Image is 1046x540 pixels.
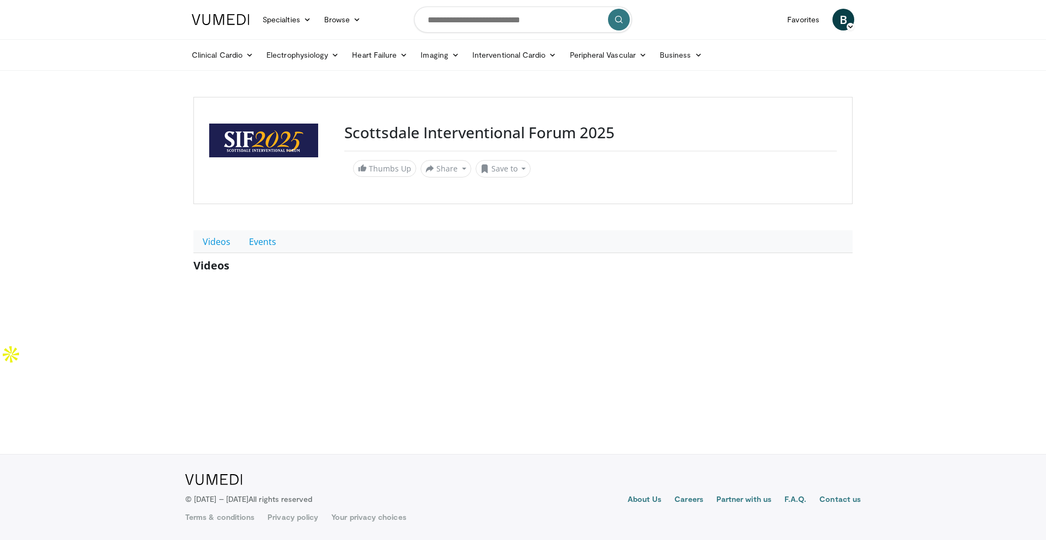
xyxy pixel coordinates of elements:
[781,9,826,30] a: Favorites
[819,494,861,507] a: Contact us
[240,230,285,253] a: Events
[421,160,471,177] button: Share
[628,494,662,507] a: About Us
[653,44,709,66] a: Business
[193,258,229,273] span: Videos
[832,9,854,30] a: B
[563,44,653,66] a: Peripheral Vascular
[716,494,771,507] a: Partner with us
[476,160,531,177] button: Save to
[185,44,260,66] a: Clinical Cardio
[260,44,345,66] a: Electrophysiology
[256,9,318,30] a: Specialties
[784,494,806,507] a: F.A.Q.
[267,512,318,523] a: Privacy policy
[192,14,250,25] img: VuMedi Logo
[344,124,837,142] h3: Scottsdale Interventional Forum 2025
[331,512,406,523] a: Your privacy choices
[318,9,368,30] a: Browse
[345,44,414,66] a: Heart Failure
[193,230,240,253] a: Videos
[674,494,703,507] a: Careers
[353,160,416,177] a: Thumbs Up
[414,7,632,33] input: Search topics, interventions
[414,44,466,66] a: Imaging
[185,494,313,505] p: © [DATE] – [DATE]
[466,44,563,66] a: Interventional Cardio
[185,512,254,523] a: Terms & conditions
[185,474,242,485] img: VuMedi Logo
[248,494,312,504] span: All rights reserved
